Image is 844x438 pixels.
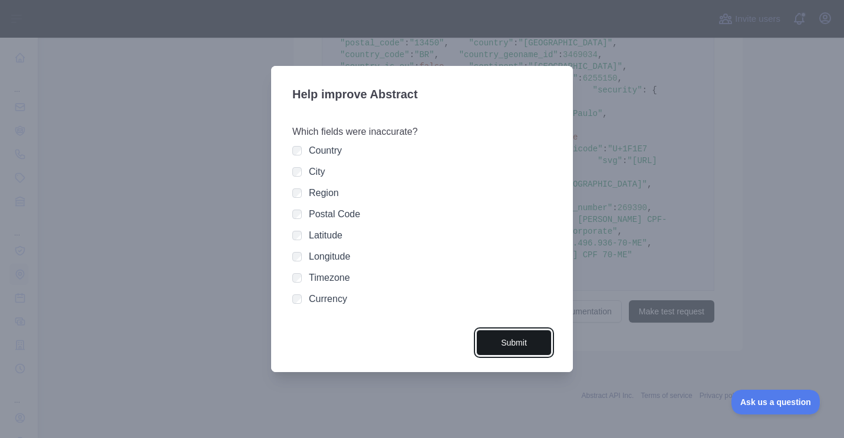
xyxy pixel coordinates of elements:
label: Postal Code [309,209,360,219]
label: Latitude [309,230,342,240]
label: Longitude [309,251,350,261]
h3: Which fields were inaccurate? [292,125,552,139]
label: City [309,167,325,177]
label: Country [309,145,342,155]
h3: Help improve Abstract [292,80,552,111]
label: Region [309,188,339,198]
iframe: Toggle Customer Support [731,390,820,414]
button: Submit [476,330,552,356]
label: Timezone [309,273,350,283]
label: Currency [309,294,347,304]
